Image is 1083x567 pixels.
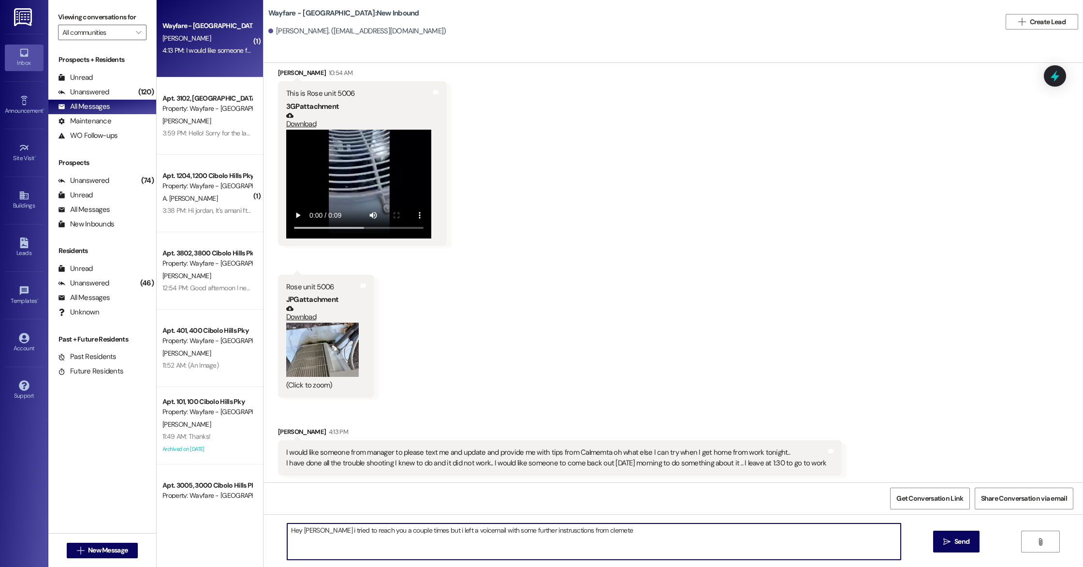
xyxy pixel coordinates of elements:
div: All Messages [58,102,110,112]
label: Viewing conversations for [58,10,146,25]
span: • [35,153,36,160]
input: All communities [62,25,131,40]
i:  [1018,18,1025,26]
div: Unknown [58,307,99,317]
a: Account [5,330,44,356]
div: Apt. 3102, [GEOGRAPHIC_DATA] [162,93,252,104]
div: Property: Wayfare - [GEOGRAPHIC_DATA] [162,491,252,501]
div: Apt. 3005, 3000 Cibolo Hills Pky [162,480,252,491]
a: Buildings [5,187,44,213]
i:  [77,547,84,554]
div: Archived on [DATE] [161,443,253,455]
div: Prospects + Residents [48,55,156,65]
img: ResiDesk Logo [14,8,34,26]
button: Zoom image [286,323,359,377]
div: Wayfare - [GEOGRAPHIC_DATA] [162,21,252,31]
span: A. [PERSON_NAME] [162,194,218,203]
span: Get Conversation Link [896,493,963,504]
div: Property: Wayfare - [GEOGRAPHIC_DATA] [162,181,252,191]
div: Maintenance [58,116,111,126]
b: JPG attachment [286,295,338,304]
div: Past + Future Residents [48,334,156,344]
div: All Messages [58,293,110,303]
span: [PERSON_NAME] [162,420,211,429]
b: Wayfare - [GEOGRAPHIC_DATA]: New Inbound [268,8,419,18]
span: • [43,106,44,113]
div: All Messages [58,205,110,215]
a: Inbox [5,45,44,71]
div: Apt. 401, 400 Cibolo Hills Pky [162,326,252,336]
div: Property: Wayfare - [GEOGRAPHIC_DATA] [162,104,252,114]
div: (46) [138,276,156,291]
div: I would like someone from manager to please text me and update and provide me with tips from Calm... [286,448,827,468]
div: 4:13 PM [326,427,348,437]
div: Unread [58,264,93,274]
div: 3:38 PM: Hi jordan, It's amani ftom 1204, can i have a signed copy of the lease please [162,206,398,215]
button: Send [933,531,980,552]
div: 11:52 AM: (An Image) [162,361,219,370]
div: Unanswered [58,176,109,186]
div: WO Follow-ups [58,131,117,141]
div: Future Residents [58,366,123,376]
span: New Message [88,545,128,555]
div: Unanswered [58,278,109,288]
div: Residents [48,246,156,256]
span: [PERSON_NAME] [162,34,211,43]
span: Create Lead [1030,17,1066,27]
a: Templates • [5,283,44,309]
span: Share Conversation via email [981,493,1067,504]
div: (Click to zoom) [286,380,359,390]
div: Apt. 101, 100 Cibolo Hills Pky [162,397,252,407]
i:  [943,538,951,546]
a: Download [286,112,431,129]
div: Unread [58,73,93,83]
button: Share Conversation via email [975,488,1073,509]
span: Send [954,537,969,547]
div: Unread [58,190,93,200]
span: • [37,296,39,303]
div: Unanswered [58,87,109,97]
div: (120) [136,85,156,100]
div: [PERSON_NAME] [278,68,447,81]
div: Prospects [48,158,156,168]
div: New Inbounds [58,219,114,229]
div: Property: Wayfare - [GEOGRAPHIC_DATA] [162,258,252,269]
div: Apt. 3802, 3800 Cibolo Hills Pky [162,248,252,258]
a: Site Visit • [5,140,44,166]
span: [PERSON_NAME] [162,117,211,125]
div: 3:59 PM: Hello! Sorry for the late response, we have placed the keys in your unit, they are in th... [162,129,864,137]
div: Property: Wayfare - [GEOGRAPHIC_DATA] [162,407,252,417]
div: Property: Wayfare - [GEOGRAPHIC_DATA] [162,336,252,346]
button: Get Conversation Link [890,488,969,509]
div: This is Rose unit 5006 [286,89,431,99]
div: (74) [139,173,156,188]
div: Past Residents [58,352,117,362]
div: 10:54 AM [326,68,353,78]
span: [PERSON_NAME] [162,349,211,358]
div: [PERSON_NAME] [278,427,842,440]
a: Leads [5,235,44,261]
a: Download [286,305,359,322]
button: Create Lead [1006,14,1078,30]
a: Support [5,377,44,403]
div: Rose unit 5006 [286,282,359,292]
div: Apt. 1204, 1200 Cibolo Hills Pky [162,171,252,181]
div: 12:54 PM: Good afternoon I need a favor, what time do you all leave for the day [DATE]? [162,283,405,292]
span: [PERSON_NAME] [162,271,211,280]
i:  [1037,538,1044,546]
textarea: Hey [PERSON_NAME] i tried to reach you a couple times but i left a voicemail with some further in... [287,523,901,560]
b: 3GP attachment [286,102,339,111]
button: New Message [67,543,138,558]
i:  [136,29,141,36]
div: 11:49 AM: Thanks! [162,432,210,441]
div: [PERSON_NAME]. ([EMAIL_ADDRESS][DOMAIN_NAME]) [268,26,446,36]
